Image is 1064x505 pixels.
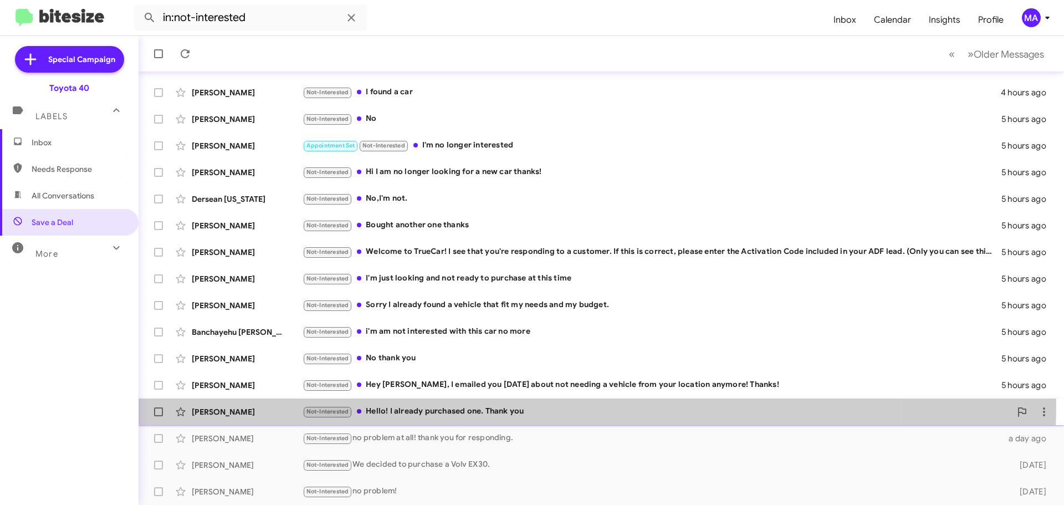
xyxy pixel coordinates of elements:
a: Profile [969,4,1012,36]
div: 5 hours ago [1001,167,1055,178]
div: MA [1022,8,1041,27]
div: [PERSON_NAME] [192,300,303,311]
span: Not-Interested [306,195,349,202]
span: Not-Interested [306,461,349,468]
div: [PERSON_NAME] [192,406,303,417]
span: Older Messages [974,48,1044,60]
span: Not-Interested [306,115,349,123]
div: [PERSON_NAME] [192,114,303,125]
div: Hi I am no longer looking for a new car thanks! [303,166,1001,178]
div: [PERSON_NAME] [192,273,303,284]
div: No,I'm not. [303,192,1001,205]
div: [PERSON_NAME] [192,380,303,391]
div: 5 hours ago [1001,247,1055,258]
span: » [968,47,974,61]
span: Inbox [32,137,126,148]
div: [DATE] [1002,460,1055,471]
div: Toyota 40 [49,83,89,94]
span: Not-Interested [306,302,349,309]
span: Labels [35,111,68,121]
div: No [303,113,1001,125]
div: [PERSON_NAME] [192,247,303,258]
button: MA [1012,8,1052,27]
div: I'm just looking and not ready to purchase at this time [303,272,1001,285]
span: Not-Interested [306,435,349,442]
div: no problem! [303,485,1002,498]
div: 5 hours ago [1001,353,1055,364]
div: [PERSON_NAME] [192,167,303,178]
span: Not-Interested [306,222,349,229]
span: Special Campaign [48,54,115,65]
div: Welcome to TrueCar! I see that you're responding to a customer. If this is correct, please enter ... [303,246,1001,258]
div: a day ago [1002,433,1055,444]
div: 5 hours ago [1001,114,1055,125]
span: « [949,47,955,61]
div: No thank you [303,352,1001,365]
div: 5 hours ago [1001,220,1055,231]
div: We decided to purchase a Volv EX30. [303,458,1002,471]
span: Not-Interested [306,89,349,96]
div: i'm am not interested with this car no more [303,325,1001,338]
span: Not-Interested [306,328,349,335]
div: 5 hours ago [1001,300,1055,311]
span: Not-Interested [306,488,349,495]
span: Appointment Set [306,142,355,149]
div: Hello! I already purchased one. Thank you [303,405,1011,418]
span: All Conversations [32,190,94,201]
div: Dersean [US_STATE] [192,193,303,205]
div: [PERSON_NAME] [192,220,303,231]
div: [PERSON_NAME] [192,353,303,364]
div: 5 hours ago [1001,380,1055,391]
div: 5 hours ago [1001,193,1055,205]
span: Not-Interested [306,381,349,389]
a: Special Campaign [15,46,124,73]
div: [PERSON_NAME] [192,140,303,151]
div: 5 hours ago [1001,140,1055,151]
div: [PERSON_NAME] [192,87,303,98]
span: Needs Response [32,164,126,175]
span: More [35,249,58,259]
div: [PERSON_NAME] [192,433,303,444]
div: 4 hours ago [1001,87,1055,98]
button: Next [961,43,1051,65]
div: [PERSON_NAME] [192,486,303,497]
a: Insights [920,4,969,36]
a: Calendar [865,4,920,36]
div: I'm no longer interested [303,139,1001,152]
span: Not-Interested [362,142,405,149]
span: Not-Interested [306,169,349,176]
span: Not-Interested [306,248,349,256]
button: Previous [942,43,961,65]
div: Banchayehu [PERSON_NAME] [192,327,303,338]
span: Not-Interested [306,355,349,362]
div: Bought another one thanks [303,219,1001,232]
div: Hey [PERSON_NAME], I emailed you [DATE] about not needing a vehicle from your location anymore! T... [303,379,1001,391]
div: no problem at all! thank you for responding. [303,432,1002,445]
a: Inbox [825,4,865,36]
span: Not-Interested [306,275,349,282]
div: 5 hours ago [1001,273,1055,284]
div: Sorry I already found a vehicle that fit my needs and my budget. [303,299,1001,312]
span: Save a Deal [32,217,73,228]
div: [DATE] [1002,486,1055,497]
div: [PERSON_NAME] [192,460,303,471]
input: Search [134,4,367,31]
div: 5 hours ago [1001,327,1055,338]
div: I found a car [303,86,1001,99]
span: Not-Interested [306,408,349,415]
nav: Page navigation example [943,43,1051,65]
